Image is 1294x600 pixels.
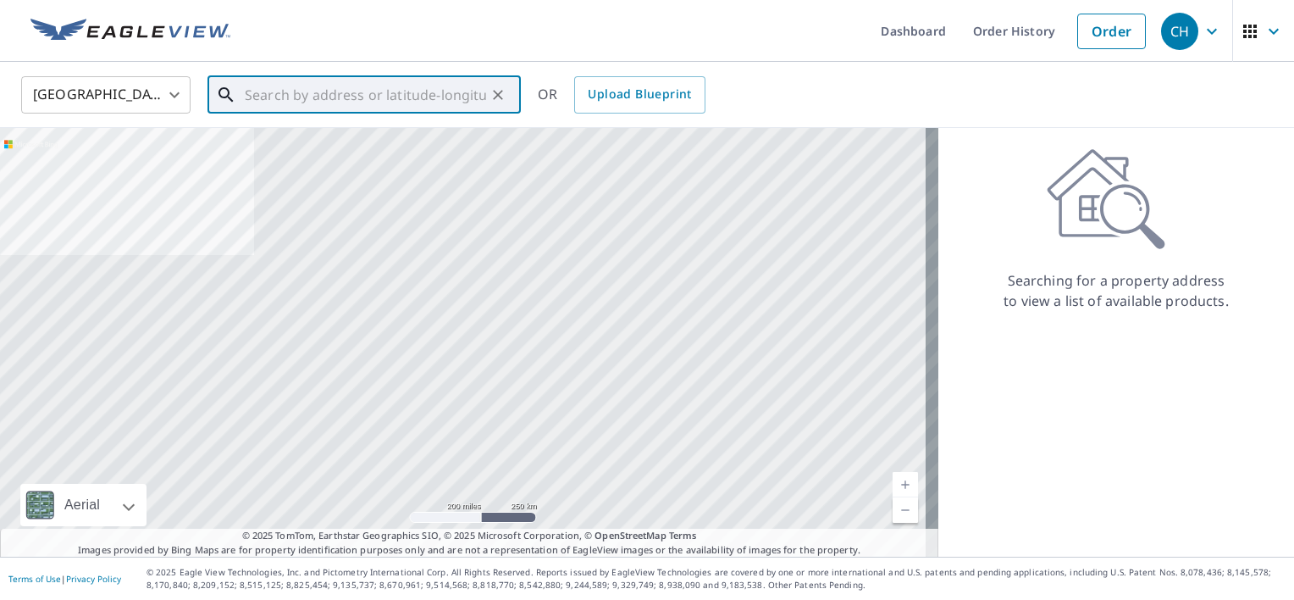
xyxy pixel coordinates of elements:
a: Terms of Use [8,573,61,585]
p: Searching for a property address to view a list of available products. [1003,270,1230,311]
div: Aerial [59,484,105,526]
div: [GEOGRAPHIC_DATA] [21,71,191,119]
div: OR [538,76,705,114]
p: © 2025 Eagle View Technologies, Inc. and Pictometry International Corp. All Rights Reserved. Repo... [147,566,1286,592]
a: Order [1077,14,1146,49]
a: Terms [669,529,697,542]
a: Upload Blueprint [574,76,705,114]
button: Clear [486,83,510,107]
a: Current Level 5, Zoom In [893,472,918,497]
div: Aerial [20,484,147,526]
a: Privacy Policy [66,573,121,585]
input: Search by address or latitude-longitude [245,71,486,119]
p: | [8,574,121,584]
a: Current Level 5, Zoom Out [893,497,918,523]
div: CH [1161,13,1198,50]
a: OpenStreetMap [594,529,666,542]
span: © 2025 TomTom, Earthstar Geographics SIO, © 2025 Microsoft Corporation, © [242,529,697,543]
span: Upload Blueprint [588,84,691,105]
img: EV Logo [30,19,230,44]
